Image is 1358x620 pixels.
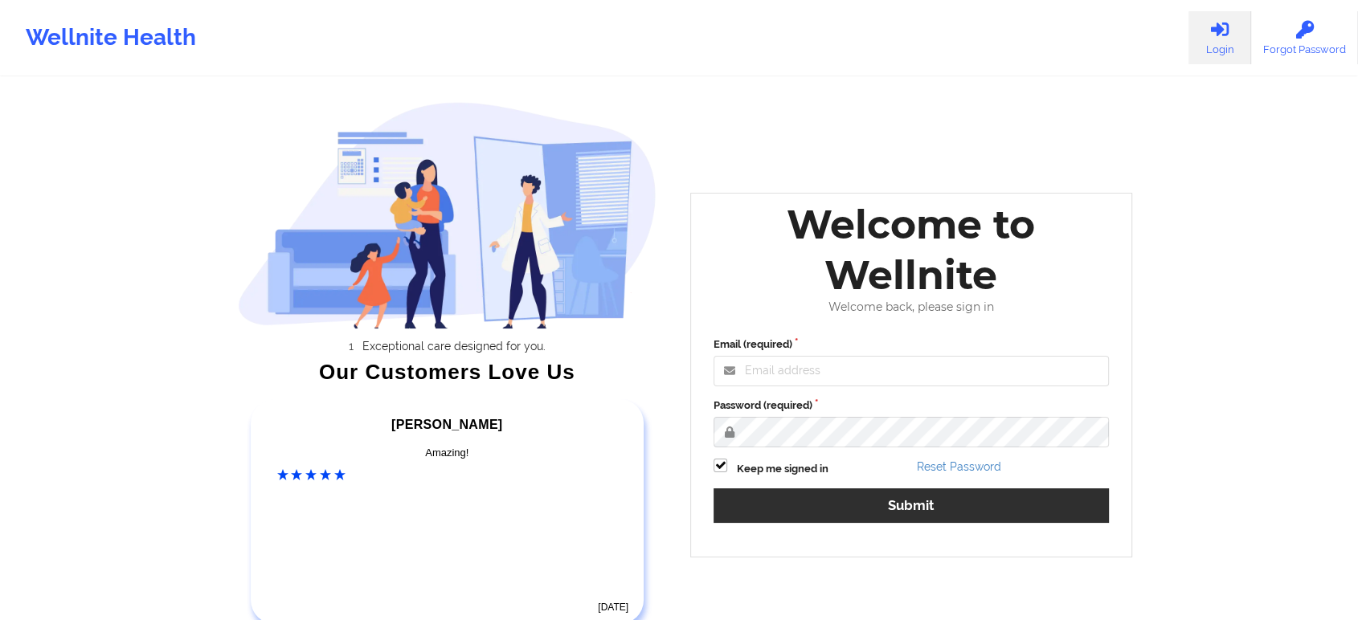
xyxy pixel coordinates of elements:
[702,300,1120,314] div: Welcome back, please sign in
[238,364,657,380] div: Our Customers Love Us
[277,445,618,461] div: Amazing!
[917,460,1001,473] a: Reset Password
[714,356,1109,386] input: Email address
[714,337,1109,353] label: Email (required)
[252,340,657,353] li: Exceptional care designed for you.
[598,602,628,613] time: [DATE]
[1251,11,1358,64] a: Forgot Password
[238,101,657,328] img: wellnite-auth-hero_200.c722682e.png
[391,418,502,431] span: [PERSON_NAME]
[714,398,1109,414] label: Password (required)
[737,461,828,477] label: Keep me signed in
[1188,11,1251,64] a: Login
[714,488,1109,523] button: Submit
[702,199,1120,300] div: Welcome to Wellnite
